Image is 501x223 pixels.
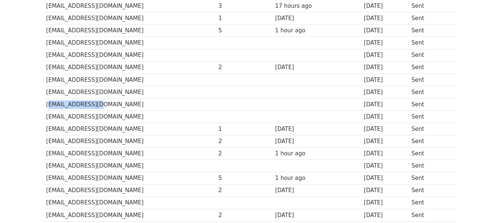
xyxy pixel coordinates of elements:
[45,98,217,110] td: [EMAIL_ADDRESS][DOMAIN_NAME]
[410,123,450,135] td: Sent
[364,88,408,97] div: [DATE]
[364,174,408,182] div: [DATE]
[275,186,360,195] div: [DATE]
[275,2,360,10] div: 17 hours ago
[364,100,408,109] div: [DATE]
[364,39,408,47] div: [DATE]
[364,113,408,121] div: [DATE]
[218,63,271,72] div: 2
[410,49,450,61] td: Sent
[45,209,217,221] td: [EMAIL_ADDRESS][DOMAIN_NAME]
[410,37,450,49] td: Sent
[410,98,450,110] td: Sent
[218,26,271,35] div: 5
[218,186,271,195] div: 2
[410,12,450,25] td: Sent
[275,26,360,35] div: 1 hour ago
[364,186,408,195] div: [DATE]
[364,63,408,72] div: [DATE]
[275,125,360,133] div: [DATE]
[275,174,360,182] div: 1 hour ago
[364,51,408,59] div: [DATE]
[45,49,217,61] td: [EMAIL_ADDRESS][DOMAIN_NAME]
[364,125,408,133] div: [DATE]
[410,86,450,98] td: Sent
[410,74,450,86] td: Sent
[364,26,408,35] div: [DATE]
[410,111,450,123] td: Sent
[45,74,217,86] td: [EMAIL_ADDRESS][DOMAIN_NAME]
[218,2,271,10] div: 3
[410,148,450,160] td: Sent
[410,197,450,209] td: Sent
[218,137,271,146] div: 2
[410,184,450,197] td: Sent
[275,137,360,146] div: [DATE]
[275,63,360,72] div: [DATE]
[218,211,271,220] div: 2
[275,14,360,23] div: [DATE]
[218,125,271,133] div: 1
[410,135,450,148] td: Sent
[45,148,217,160] td: [EMAIL_ADDRESS][DOMAIN_NAME]
[364,14,408,23] div: [DATE]
[464,187,501,223] iframe: Chat Widget
[45,86,217,98] td: [EMAIL_ADDRESS][DOMAIN_NAME]
[45,184,217,197] td: [EMAIL_ADDRESS][DOMAIN_NAME]
[364,211,408,220] div: [DATE]
[45,172,217,184] td: [EMAIL_ADDRESS][DOMAIN_NAME]
[45,61,217,74] td: [EMAIL_ADDRESS][DOMAIN_NAME]
[45,25,217,37] td: [EMAIL_ADDRESS][DOMAIN_NAME]
[45,111,217,123] td: [EMAIL_ADDRESS][DOMAIN_NAME]
[45,197,217,209] td: [EMAIL_ADDRESS][DOMAIN_NAME]
[364,76,408,84] div: [DATE]
[364,198,408,207] div: [DATE]
[410,25,450,37] td: Sent
[45,160,217,172] td: [EMAIL_ADDRESS][DOMAIN_NAME]
[218,174,271,182] div: 5
[218,149,271,158] div: 2
[364,149,408,158] div: [DATE]
[45,37,217,49] td: [EMAIL_ADDRESS][DOMAIN_NAME]
[364,162,408,170] div: [DATE]
[410,61,450,74] td: Sent
[275,149,360,158] div: 1 hour ago
[410,172,450,184] td: Sent
[45,123,217,135] td: [EMAIL_ADDRESS][DOMAIN_NAME]
[45,135,217,148] td: [EMAIL_ADDRESS][DOMAIN_NAME]
[45,12,217,25] td: [EMAIL_ADDRESS][DOMAIN_NAME]
[218,14,271,23] div: 1
[410,160,450,172] td: Sent
[275,211,360,220] div: [DATE]
[364,2,408,10] div: [DATE]
[364,137,408,146] div: [DATE]
[410,209,450,221] td: Sent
